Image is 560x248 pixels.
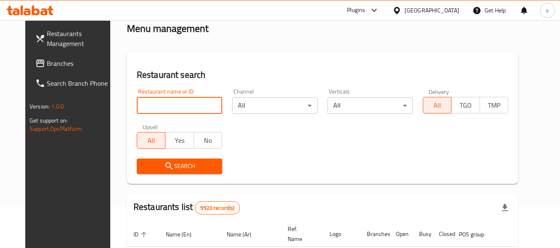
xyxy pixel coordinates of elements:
[427,99,448,111] span: All
[423,97,451,113] button: All
[323,222,360,247] th: Logo
[455,99,476,111] span: TGO
[451,97,480,113] button: TGO
[133,229,149,239] span: ID
[546,6,549,15] span: s
[405,6,459,15] div: [GEOGRAPHIC_DATA]
[459,229,495,239] span: POS group
[227,229,262,239] span: Name (Ar)
[133,201,240,214] h2: Restaurants list
[232,97,318,114] div: All
[47,29,112,48] span: Restaurants Management
[389,222,412,247] th: Open
[29,123,82,134] a: Support.OpsPlatform
[483,99,505,111] span: TMP
[143,124,158,130] label: Upsell
[137,69,508,81] h2: Restaurant search
[165,132,194,149] button: Yes
[29,73,119,93] a: Search Branch Phone
[137,159,222,174] button: Search
[495,198,515,218] div: Export file
[194,132,222,149] button: No
[137,97,222,114] input: Search for restaurant name or ID..
[197,135,219,147] span: No
[347,5,365,15] div: Plugins
[195,204,239,212] span: 9923 record(s)
[51,101,64,112] span: 1.0.0
[412,222,432,247] th: Busy
[143,161,216,171] span: Search
[137,132,165,149] button: All
[429,89,449,94] label: Delivery
[47,58,112,68] span: Branches
[141,135,162,147] span: All
[195,201,240,214] div: Total records count
[327,97,413,114] div: All
[166,229,202,239] span: Name (En)
[29,24,119,53] a: Restaurants Management
[127,22,208,35] h2: Menu management
[169,135,190,147] span: Yes
[432,222,452,247] th: Closed
[29,53,119,73] a: Branches
[47,78,112,88] span: Search Branch Phone
[360,222,389,247] th: Branches
[288,224,313,244] span: Ref. Name
[29,101,50,112] span: Version:
[480,97,508,113] button: TMP
[29,115,68,126] span: Get support on:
